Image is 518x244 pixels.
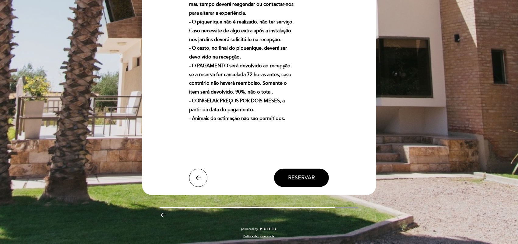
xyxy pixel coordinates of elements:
[241,227,258,231] span: powered by
[189,169,207,187] button: arrow_back
[274,169,329,187] button: Reservar
[243,234,274,239] a: Política de privacidade
[288,175,315,181] span: Reservar
[260,228,277,231] img: MEITRE
[160,211,167,219] i: arrow_backward
[241,227,277,231] a: powered by
[195,174,202,182] i: arrow_back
